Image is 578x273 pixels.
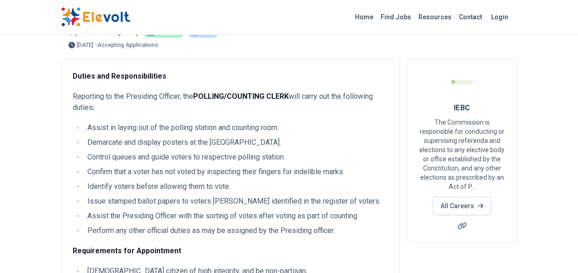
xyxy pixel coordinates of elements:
[418,118,506,191] p: The Commission is responsible for conducting or supervising referenda and elections to any electi...
[85,122,388,133] li: Assist in laying out of the polling station and counting room.
[193,92,289,101] strong: POLLING/COUNTING CLERK
[201,30,215,35] span: KCSE
[85,181,388,192] li: Identify voters before allowing them to vote.
[351,10,377,24] a: Home
[532,229,578,273] iframe: Chat Widget
[85,152,388,163] li: Control queues and guide voters to respective polling station.
[85,166,388,177] li: Confirm that a voter has not voted by inspecting their fingers for indelible marks.
[486,8,514,26] a: Login
[451,71,474,94] img: IEBC
[61,7,130,27] img: Elevolt
[377,10,415,24] a: Find Jobs
[73,91,388,113] p: Reporting to the Presiding Officer, the will carry out the following duties;
[85,225,388,236] li: Perform any other official duties as may be assigned by the Presiding officer.
[85,196,388,207] li: Issue stamped ballot papers to voters [PERSON_NAME] identified in the register of voters.
[85,137,388,148] li: Demarcate and display posters at the [GEOGRAPHIC_DATA].
[455,10,486,24] a: Contact
[454,103,470,112] span: IEBC
[95,42,158,48] p: - Accepting Applications
[73,72,166,80] strong: Duties and Responsibilities
[85,210,388,222] li: Assist the Presiding Officer with the sorting of votes after voting as part of counting
[73,246,181,255] strong: Requirements for Appointment
[415,10,455,24] a: Resources
[77,42,93,48] span: [DATE]
[433,197,491,215] a: All Careers
[156,30,180,35] span: Full-time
